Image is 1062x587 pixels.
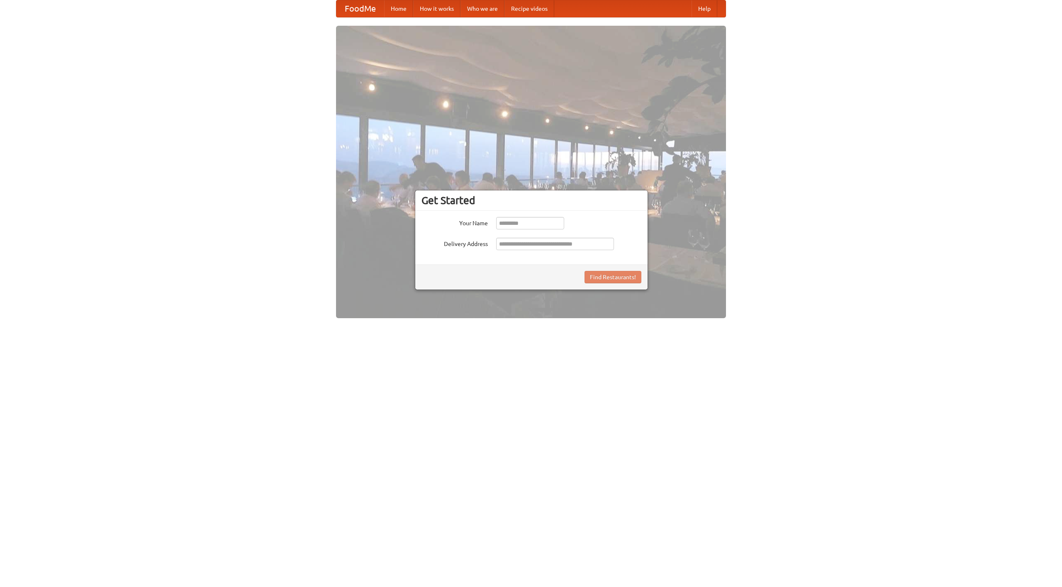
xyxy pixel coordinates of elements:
a: FoodMe [336,0,384,17]
h3: Get Started [421,194,641,207]
a: How it works [413,0,460,17]
label: Delivery Address [421,238,488,248]
label: Your Name [421,217,488,227]
button: Find Restaurants! [585,271,641,283]
a: Home [384,0,413,17]
a: Recipe videos [504,0,554,17]
a: Who we are [460,0,504,17]
a: Help [692,0,717,17]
